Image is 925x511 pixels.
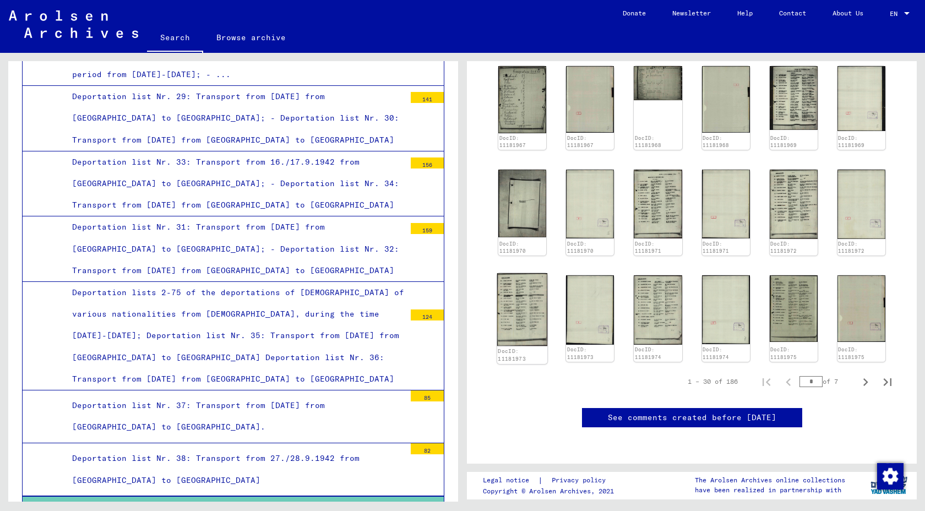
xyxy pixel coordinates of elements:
[770,241,797,254] a: DocID: 11181972
[799,376,855,387] div: of 7
[567,346,594,360] a: DocID: 11181973
[64,151,405,216] div: Deportation list Nr. 33: Transport from 16./17.9.1942 from [GEOGRAPHIC_DATA] to [GEOGRAPHIC_DATA]...
[411,309,444,320] div: 124
[770,346,797,360] a: DocID: 11181975
[147,24,203,53] a: Search
[702,66,750,132] img: 002.jpg
[703,346,729,360] a: DocID: 11181974
[770,170,818,238] img: 001.jpg
[890,10,902,18] span: EN
[543,475,619,486] a: Privacy policy
[770,66,818,130] img: 001.jpg
[688,377,738,387] div: 1 – 30 of 186
[497,273,548,346] img: 001.jpg
[702,170,750,238] img: 002.jpg
[64,448,405,491] div: Deportation list Nr. 38: Transport from 27./28.9.1942 from [GEOGRAPHIC_DATA] to [GEOGRAPHIC_DATA]
[411,223,444,234] div: 159
[64,86,405,151] div: Deportation list Nr. 29: Transport from [DATE] from [GEOGRAPHIC_DATA] to [GEOGRAPHIC_DATA]; - Dep...
[411,443,444,454] div: 82
[566,66,614,133] img: 002.jpg
[695,485,845,495] p: have been realized in partnership with
[567,135,594,149] a: DocID: 11181967
[498,66,546,133] img: 001.jpg
[64,395,405,438] div: Deportation list Nr. 37: Transport from [DATE] from [GEOGRAPHIC_DATA] to [GEOGRAPHIC_DATA].
[608,412,776,423] a: See comments created before [DATE]
[634,170,682,238] img: 001.jpg
[566,275,614,344] img: 002.jpg
[634,66,682,100] img: 001.jpg
[770,135,797,149] a: DocID: 11181969
[855,371,877,393] button: Next page
[755,371,777,393] button: First page
[483,486,619,496] p: Copyright © Arolsen Archives, 2021
[567,241,594,254] a: DocID: 11181970
[9,10,138,38] img: Arolsen_neg.svg
[695,475,845,485] p: The Arolsen Archives online collections
[499,241,526,254] a: DocID: 11181970
[770,275,818,341] img: 001.jpg
[411,390,444,401] div: 85
[498,170,546,237] img: 001.jpg
[635,241,661,254] a: DocID: 11181971
[703,241,729,254] a: DocID: 11181971
[635,346,661,360] a: DocID: 11181974
[877,463,903,489] div: Change consent
[64,282,405,390] div: Deportation lists 2-75 of the deportations of [DEMOGRAPHIC_DATA] of various nationalities from [D...
[64,216,405,281] div: Deportation list Nr. 31: Transport from [DATE] from [GEOGRAPHIC_DATA] to [GEOGRAPHIC_DATA]; - Dep...
[498,348,525,362] a: DocID: 11181973
[837,275,885,342] img: 002.jpg
[634,275,682,345] img: 001.jpg
[837,170,885,239] img: 002.jpg
[203,24,299,51] a: Browse archive
[483,475,619,486] div: |
[411,157,444,168] div: 156
[838,346,864,360] a: DocID: 11181975
[499,135,526,149] a: DocID: 11181967
[777,371,799,393] button: Previous page
[877,463,904,490] img: Change consent
[703,135,729,149] a: DocID: 11181968
[566,170,614,238] img: 002.jpg
[483,475,538,486] a: Legal notice
[411,92,444,103] div: 141
[837,66,885,131] img: 002.jpg
[877,371,899,393] button: Last page
[702,275,750,344] img: 002.jpg
[868,471,910,499] img: yv_logo.png
[838,241,864,254] a: DocID: 11181972
[635,135,661,149] a: DocID: 11181968
[838,135,864,149] a: DocID: 11181969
